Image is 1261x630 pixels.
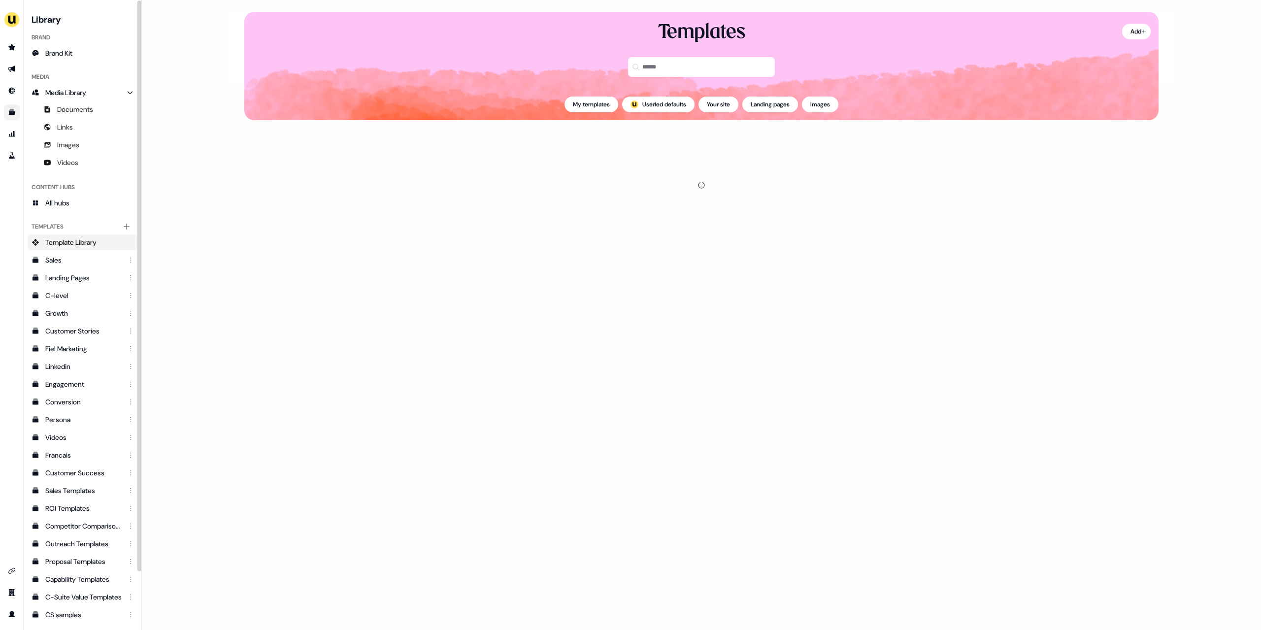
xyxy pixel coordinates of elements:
div: Growth [45,308,122,318]
div: Sales [45,255,122,265]
a: Francais [28,447,137,463]
span: Images [57,140,79,150]
div: Sales Templates [45,486,122,496]
div: Templates [28,219,137,234]
a: Media Library [28,85,137,100]
div: Engagement [45,379,122,389]
span: Brand Kit [45,48,72,58]
div: Francais [45,450,122,460]
span: Documents [57,104,93,114]
a: Capability Templates [28,571,137,587]
a: Go to team [4,585,20,600]
img: userled logo [630,100,638,108]
button: Add [1122,24,1151,39]
a: Sales [28,252,137,268]
div: Customer Stories [45,326,122,336]
a: Conversion [28,394,137,410]
a: Links [28,119,137,135]
div: Videos [45,432,122,442]
button: My templates [564,97,618,112]
div: C-Suite Value Templates [45,592,122,602]
a: ROI Templates [28,500,137,516]
a: Landing Pages [28,270,137,286]
a: C-Suite Value Templates [28,589,137,605]
div: Templates [658,20,745,45]
div: Landing Pages [45,273,122,283]
a: Linkedin [28,359,137,374]
a: Outreach Templates [28,536,137,552]
div: Capability Templates [45,574,122,584]
h3: Library [28,12,137,26]
button: Your site [698,97,738,112]
div: Persona [45,415,122,425]
span: Videos [57,158,78,167]
a: Fiel Marketing [28,341,137,357]
div: Media [28,69,137,85]
a: Documents [28,101,137,117]
span: All hubs [45,198,69,208]
a: Videos [28,155,137,170]
div: Content Hubs [28,179,137,195]
div: Outreach Templates [45,539,122,549]
div: Conversion [45,397,122,407]
a: Template Library [28,234,137,250]
div: Customer Success [45,468,122,478]
span: Media Library [45,88,86,98]
a: Brand Kit [28,45,137,61]
div: CS samples [45,610,122,620]
a: Go to attribution [4,126,20,142]
div: Linkedin [45,362,122,371]
a: Videos [28,430,137,445]
a: C-level [28,288,137,303]
a: Growth [28,305,137,321]
a: All hubs [28,195,137,211]
a: Customer Success [28,465,137,481]
div: C-level [45,291,122,300]
a: Engagement [28,376,137,392]
a: Persona [28,412,137,428]
button: userled logo;Userled defaults [622,97,695,112]
button: Images [802,97,838,112]
a: Proposal Templates [28,554,137,569]
a: Go to profile [4,606,20,622]
div: Competitor Comparisons [45,521,122,531]
span: Template Library [45,237,97,247]
a: Images [28,137,137,153]
div: ROI Templates [45,503,122,513]
a: Go to outbound experience [4,61,20,77]
a: Go to integrations [4,563,20,579]
a: Sales Templates [28,483,137,498]
div: Brand [28,30,137,45]
a: Competitor Comparisons [28,518,137,534]
a: Go to experiments [4,148,20,164]
a: CS samples [28,607,137,623]
div: Fiel Marketing [45,344,122,354]
div: Proposal Templates [45,557,122,566]
button: Landing pages [742,97,798,112]
a: Go to Inbound [4,83,20,99]
a: Go to prospects [4,39,20,55]
a: Customer Stories [28,323,137,339]
a: Go to templates [4,104,20,120]
span: Links [57,122,73,132]
div: ; [630,100,638,108]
